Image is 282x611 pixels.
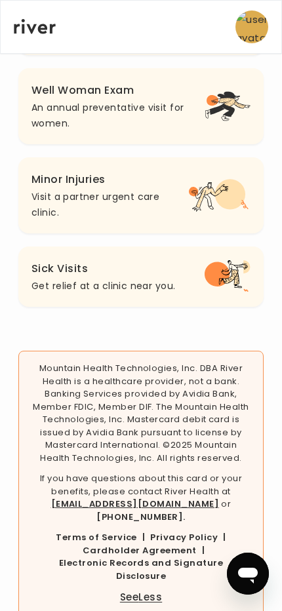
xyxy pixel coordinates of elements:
p: Get relief at a clinic near you. [31,278,175,294]
img: user avatar [235,10,268,43]
iframe: Button to launch messaging window [227,553,269,595]
a: Privacy Policy [150,531,218,544]
a: [EMAIL_ADDRESS][DOMAIN_NAME] [51,498,219,510]
a: Cardholder Agreement [83,544,197,557]
h3: Well Woman Exam [31,81,205,100]
a: Electronic Records and Signature Disclosure [35,557,247,582]
button: Well Woman ExamAn annual preventative visit for women. [18,68,264,144]
div: | | | [30,531,252,582]
a: [PHONE_NUMBER]. [96,511,185,523]
p: An annual preventative visit for women. [31,100,205,131]
p: Visit a partner urgent care clinic. [31,189,189,220]
button: Sick VisitsGet relief at a clinic near you. [18,246,264,307]
a: Terms of Service [56,531,137,544]
p: If you have questions about this card or your benefits, please contact River Health at or [30,472,252,523]
button: Minor InjuriesVisit a partner urgent care clinic. [18,157,264,233]
button: SeeLess [30,590,252,605]
h3: Minor Injuries [31,170,189,189]
p: Mountain Health Technologies, Inc. DBA River Health is a healthcare provider, not a bank. Banking... [30,362,252,464]
h3: Sick Visits [31,260,175,278]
